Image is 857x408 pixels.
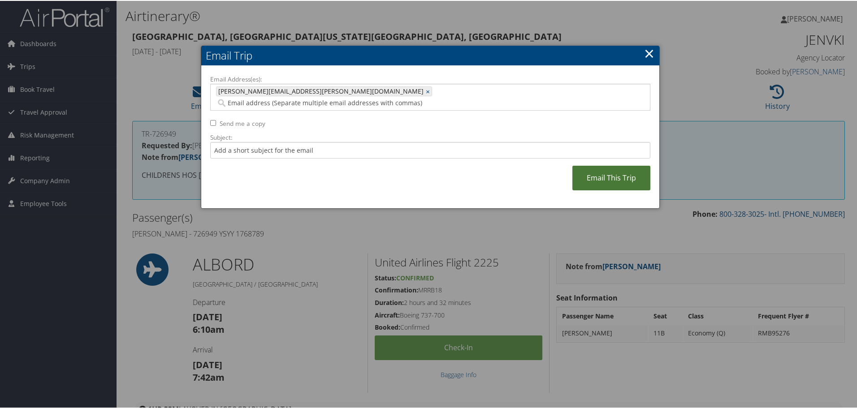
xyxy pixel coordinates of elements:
[216,98,525,107] input: Email address (Separate multiple email addresses with commas)
[572,165,650,189] a: Email This Trip
[644,43,654,61] a: ×
[220,118,265,127] label: Send me a copy
[210,74,650,83] label: Email Address(es):
[201,45,659,64] h2: Email Trip
[210,141,650,158] input: Add a short subject for the email
[216,86,424,95] span: [PERSON_NAME][EMAIL_ADDRESS][PERSON_NAME][DOMAIN_NAME]
[210,132,650,141] label: Subject:
[426,86,432,95] a: ×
